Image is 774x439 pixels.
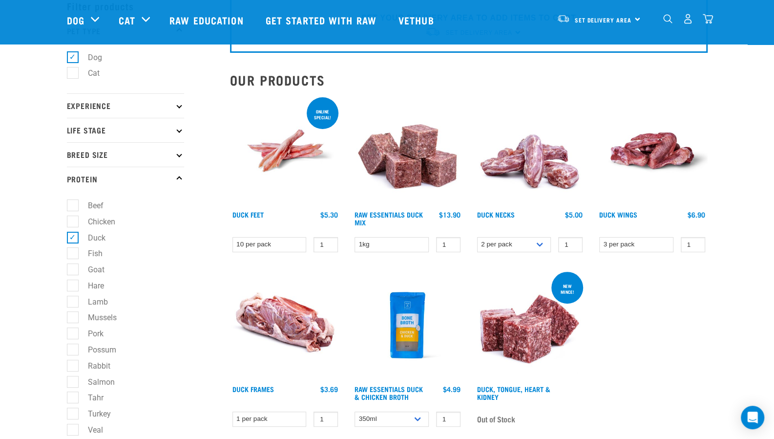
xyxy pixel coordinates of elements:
label: Fish [72,247,106,260]
img: Pile Of Duck Necks For Pets [475,95,586,206]
label: Possum [72,344,120,356]
label: Chicken [72,216,119,228]
img: 1124 Lamb Chicken Heart Mix 01 [475,270,586,381]
label: Salmon [72,376,119,388]
div: $5.30 [320,211,338,219]
img: ?1041 RE Lamb Mix 01 [352,95,463,206]
a: Cat [119,13,135,27]
a: Raw Education [160,0,255,40]
div: $13.90 [439,211,460,219]
div: ONLINE SPECIAL! [307,104,338,125]
img: user.png [683,14,693,24]
label: Pork [72,328,107,340]
p: Protein [67,167,184,191]
label: Veal [72,424,107,436]
input: 1 [436,237,460,252]
p: Breed Size [67,142,184,167]
label: Dog [72,51,106,64]
img: van-moving.png [557,14,570,23]
a: Raw Essentials Duck & Chicken Broth [355,387,423,398]
a: Duck Frames [232,387,274,391]
input: 1 [558,237,583,252]
img: home-icon@2x.png [703,14,713,24]
div: $6.90 [688,211,705,219]
input: 1 [314,237,338,252]
label: Tahr [72,392,107,404]
a: Vethub [389,0,446,40]
a: Duck Necks [477,213,515,216]
a: Dog [67,13,84,27]
label: Cat [72,67,104,79]
a: Duck Feet [232,213,264,216]
label: Mussels [72,311,121,324]
a: Duck Wings [599,213,637,216]
img: Raw Essentials Duck Wings Raw Meaty Bones For Pets [597,95,708,206]
a: Get started with Raw [256,0,389,40]
a: Duck, Tongue, Heart & Kidney [477,387,550,398]
div: new mince! [551,279,583,299]
div: Open Intercom Messenger [741,406,764,429]
a: Raw Essentials Duck Mix [355,213,423,224]
span: Set Delivery Area [575,18,631,22]
div: $4.99 [443,385,460,393]
input: 1 [436,412,460,427]
input: 1 [314,412,338,427]
img: Whole Duck Frame [230,270,341,381]
label: Goat [72,263,108,276]
img: home-icon-1@2x.png [663,14,672,23]
label: Lamb [72,296,112,308]
label: Duck [72,232,109,244]
span: Out of Stock [477,412,515,426]
label: Turkey [72,408,115,420]
label: Beef [72,199,107,212]
h2: Our Products [230,72,708,88]
div: $3.69 [320,385,338,393]
p: Experience [67,93,184,118]
p: Life Stage [67,118,184,142]
img: Raw Essentials Duck Feet Raw Meaty Bones For Dogs [230,95,341,206]
div: $5.00 [565,211,583,219]
input: 1 [681,237,705,252]
label: Rabbit [72,360,114,372]
img: RE Product Shoot 2023 Nov8793 1 [352,270,463,381]
label: Hare [72,280,108,292]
